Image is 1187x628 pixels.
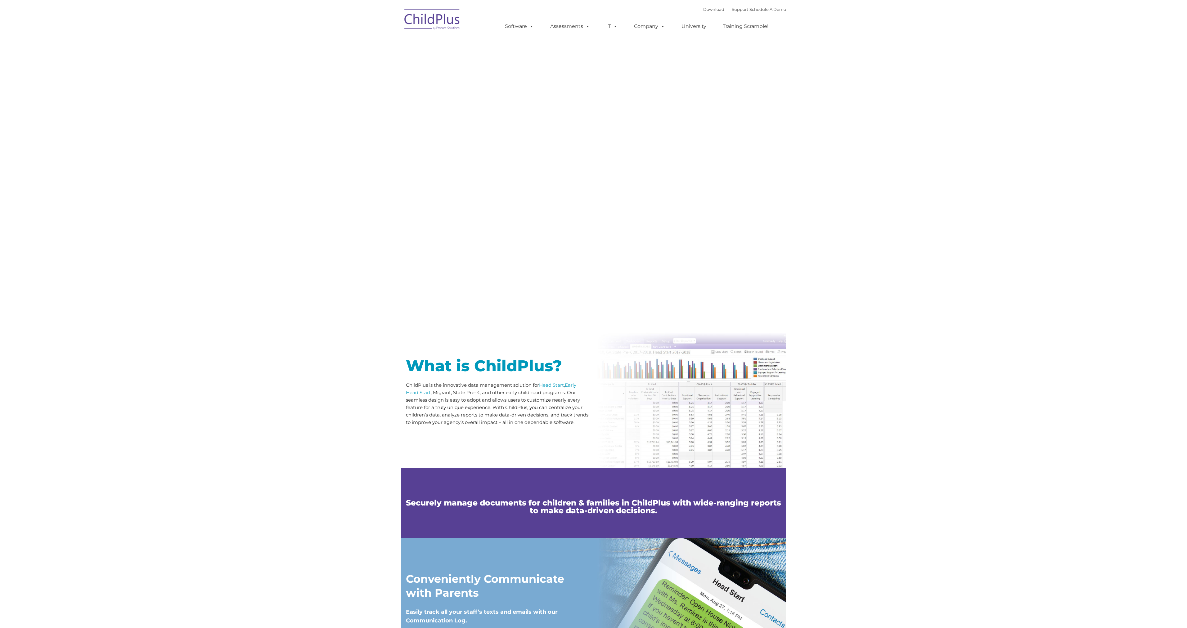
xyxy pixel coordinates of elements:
[499,20,540,33] a: Software
[749,7,786,12] a: Schedule A Demo
[406,572,564,599] strong: Conveniently Communicate with Parents
[600,20,624,33] a: IT
[406,358,589,374] h1: What is ChildPlus?
[703,7,786,12] font: |
[703,7,724,12] a: Download
[539,382,564,388] a: Head Start
[401,5,463,36] img: ChildPlus by Procare Solutions
[406,381,589,426] p: ChildPlus is the innovative data management solution for , , Migrant, State Pre-K, and other earl...
[544,20,596,33] a: Assessments
[406,608,558,624] span: Easily track all your staff’s texts and emails with our Communication Log.
[406,382,576,395] a: Early Head Start
[406,498,781,515] span: Securely manage documents for children & families in ChildPlus with wide-ranging reports to make ...
[628,20,671,33] a: Company
[675,20,713,33] a: University
[717,20,776,33] a: Training Scramble!!
[732,7,748,12] a: Support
